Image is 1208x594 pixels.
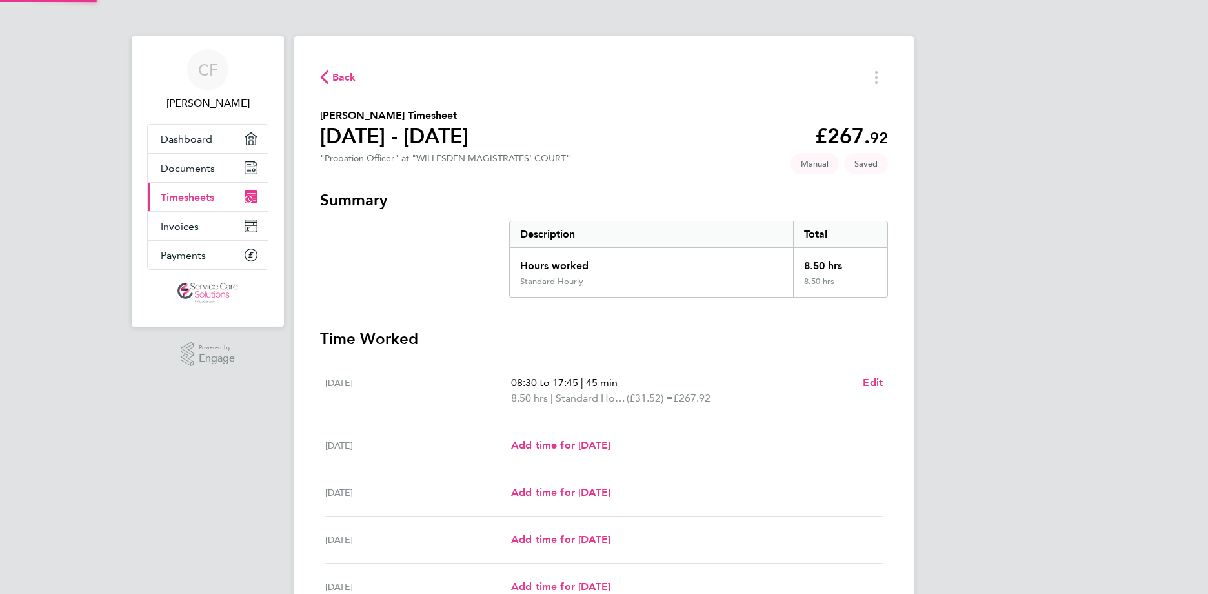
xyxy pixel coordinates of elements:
[865,67,888,87] button: Timesheets Menu
[511,439,610,451] span: Add time for [DATE]
[844,153,888,174] span: This timesheet is Saved.
[332,70,356,85] span: Back
[320,123,468,149] h1: [DATE] - [DATE]
[198,61,218,78] span: CF
[815,124,888,148] app-decimal: £267.
[550,392,553,404] span: |
[586,376,618,389] span: 45 min
[511,376,578,389] span: 08:30 to 17:45
[147,49,268,111] a: CF[PERSON_NAME]
[181,342,236,367] a: Powered byEngage
[556,391,627,406] span: Standard Hourly
[325,532,511,548] div: [DATE]
[325,438,511,453] div: [DATE]
[161,249,206,261] span: Payments
[511,438,610,453] a: Add time for [DATE]
[320,69,356,85] button: Back
[325,375,511,406] div: [DATE]
[627,392,673,404] span: (£31.52) =
[673,392,710,404] span: £267.92
[161,133,212,145] span: Dashboard
[863,376,883,389] span: Edit
[581,376,583,389] span: |
[148,125,268,153] a: Dashboard
[148,154,268,182] a: Documents
[510,248,793,276] div: Hours worked
[511,486,610,498] span: Add time for [DATE]
[511,485,610,500] a: Add time for [DATE]
[509,221,888,298] div: Summary
[790,153,839,174] span: This timesheet was manually created.
[148,241,268,269] a: Payments
[511,392,548,404] span: 8.50 hrs
[511,580,610,593] span: Add time for [DATE]
[177,283,238,303] img: servicecare-logo-retina.png
[510,221,793,247] div: Description
[320,153,570,164] div: "Probation Officer" at "WILLESDEN MAGISTRATES' COURT"
[511,532,610,548] a: Add time for [DATE]
[199,342,235,353] span: Powered by
[148,183,268,211] a: Timesheets
[148,212,268,240] a: Invoices
[870,128,888,147] span: 92
[320,190,888,210] h3: Summary
[161,162,215,174] span: Documents
[320,108,468,123] h2: [PERSON_NAME] Timesheet
[147,283,268,303] a: Go to home page
[147,96,268,111] span: Cleo Ferguson
[520,276,583,287] div: Standard Hourly
[325,485,511,500] div: [DATE]
[793,221,887,247] div: Total
[320,329,888,349] h3: Time Worked
[161,220,199,232] span: Invoices
[511,533,610,546] span: Add time for [DATE]
[793,248,887,276] div: 8.50 hrs
[863,375,883,391] a: Edit
[793,276,887,297] div: 8.50 hrs
[161,191,214,203] span: Timesheets
[132,36,284,327] nav: Main navigation
[199,353,235,364] span: Engage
